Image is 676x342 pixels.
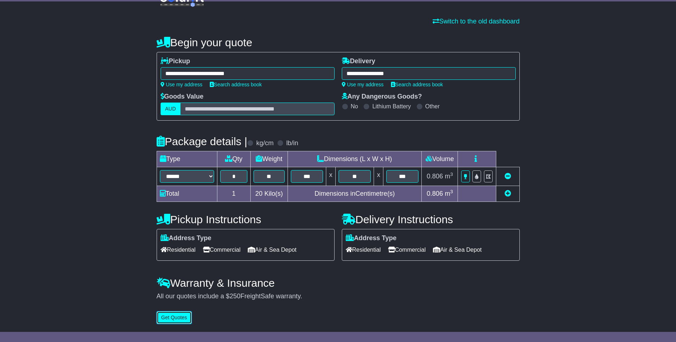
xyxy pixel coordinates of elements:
[288,186,422,202] td: Dimensions in Centimetre(s)
[161,93,204,101] label: Goods Value
[251,151,288,167] td: Weight
[230,293,241,300] span: 250
[157,213,335,225] h4: Pickup Instructions
[351,103,358,110] label: No
[425,103,440,110] label: Other
[161,234,212,242] label: Address Type
[342,93,422,101] label: Any Dangerous Goods?
[161,82,203,87] a: Use my address
[217,151,251,167] td: Qty
[210,82,262,87] a: Search address book
[157,151,217,167] td: Type
[157,293,520,300] div: All our quotes include a $ FreightSafe warranty.
[161,244,196,255] span: Residential
[422,151,458,167] td: Volume
[450,189,453,194] sup: 3
[248,244,297,255] span: Air & Sea Depot
[161,57,190,65] label: Pickup
[288,151,422,167] td: Dimensions (L x W x H)
[391,82,443,87] a: Search address book
[157,36,520,48] h4: Begin your quote
[505,190,511,197] a: Add new item
[217,186,251,202] td: 1
[286,139,298,147] label: lb/in
[256,139,273,147] label: kg/cm
[342,213,520,225] h4: Delivery Instructions
[157,277,520,289] h4: Warranty & Insurance
[326,167,335,186] td: x
[342,82,384,87] a: Use my address
[388,244,426,255] span: Commercial
[346,244,381,255] span: Residential
[372,103,411,110] label: Lithium Battery
[157,135,247,147] h4: Package details |
[157,186,217,202] td: Total
[433,244,482,255] span: Air & Sea Depot
[157,311,192,324] button: Get Quotes
[450,172,453,177] sup: 3
[433,18,519,25] a: Switch to the old dashboard
[427,173,443,180] span: 0.806
[445,190,453,197] span: m
[445,173,453,180] span: m
[374,167,383,186] td: x
[342,57,375,65] label: Delivery
[346,234,397,242] label: Address Type
[427,190,443,197] span: 0.806
[505,173,511,180] a: Remove this item
[251,186,288,202] td: Kilo(s)
[255,190,263,197] span: 20
[161,103,181,115] label: AUD
[203,244,241,255] span: Commercial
